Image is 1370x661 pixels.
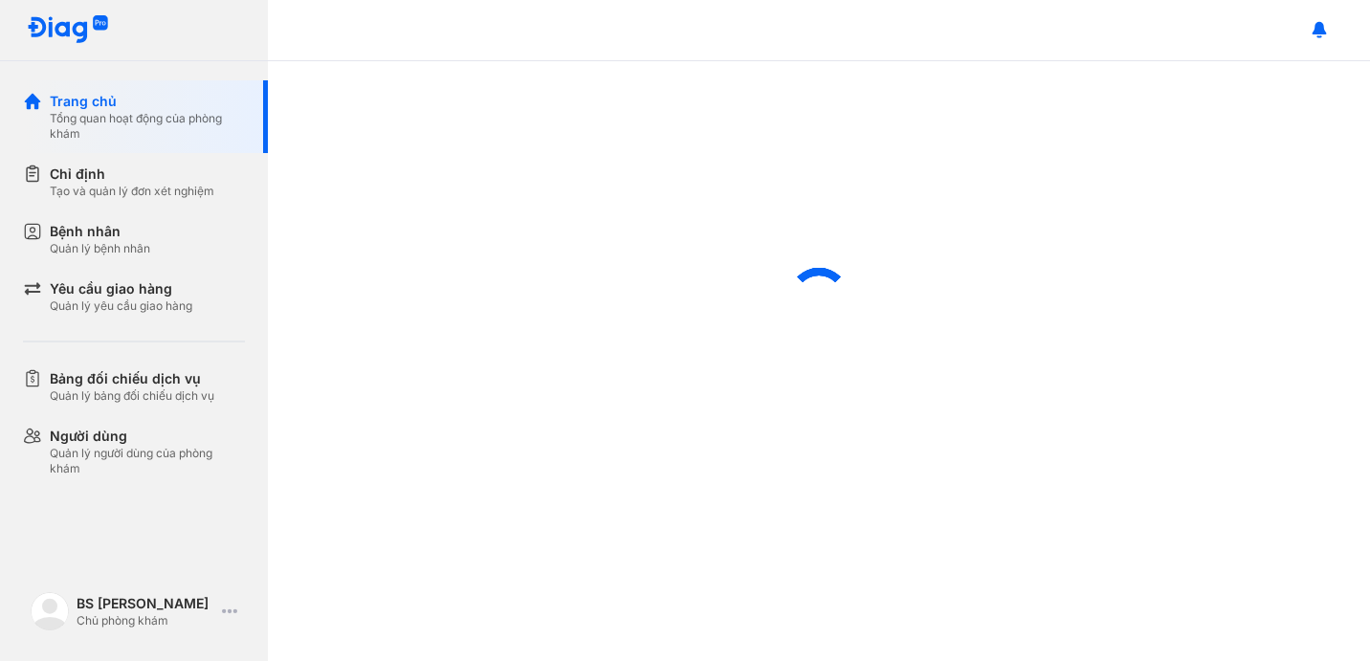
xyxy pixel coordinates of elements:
[77,613,214,628] div: Chủ phòng khám
[50,222,150,241] div: Bệnh nhân
[50,369,214,388] div: Bảng đối chiếu dịch vụ
[77,594,214,613] div: BS [PERSON_NAME]
[50,165,214,184] div: Chỉ định
[50,298,192,314] div: Quản lý yêu cầu giao hàng
[50,388,214,404] div: Quản lý bảng đối chiếu dịch vụ
[50,184,214,199] div: Tạo và quản lý đơn xét nghiệm
[50,427,245,446] div: Người dùng
[50,279,192,298] div: Yêu cầu giao hàng
[50,92,245,111] div: Trang chủ
[31,592,69,630] img: logo
[50,241,150,256] div: Quản lý bệnh nhân
[27,15,109,45] img: logo
[50,111,245,142] div: Tổng quan hoạt động của phòng khám
[50,446,245,476] div: Quản lý người dùng của phòng khám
